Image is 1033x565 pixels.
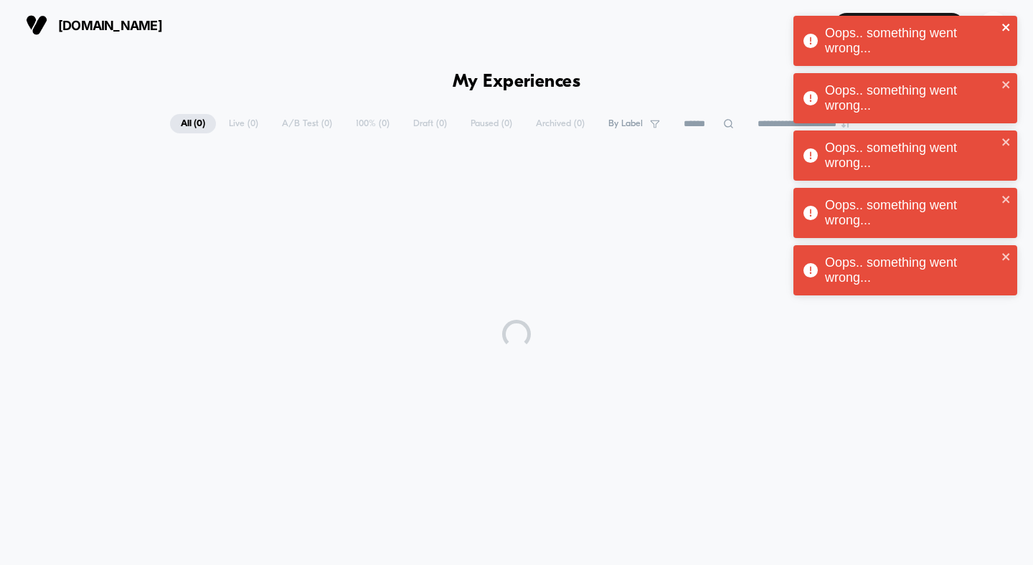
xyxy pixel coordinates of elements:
button: close [1001,194,1011,207]
button: JS [975,11,1011,40]
div: Oops.. something went wrong... [825,198,997,228]
button: [DOMAIN_NAME] [22,14,166,37]
span: [DOMAIN_NAME] [58,18,162,33]
img: Visually logo [26,14,47,36]
span: All ( 0 ) [170,114,216,133]
div: Oops.. something went wrong... [825,83,997,113]
span: By Label [608,118,643,129]
div: Oops.. something went wrong... [825,141,997,171]
button: close [1001,136,1011,150]
button: close [1001,22,1011,35]
button: close [1001,251,1011,265]
button: close [1001,79,1011,92]
div: JS [979,11,1007,39]
div: Oops.. something went wrong... [825,255,997,285]
div: Oops.. something went wrong... [825,26,997,56]
h1: My Experiences [453,72,581,92]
